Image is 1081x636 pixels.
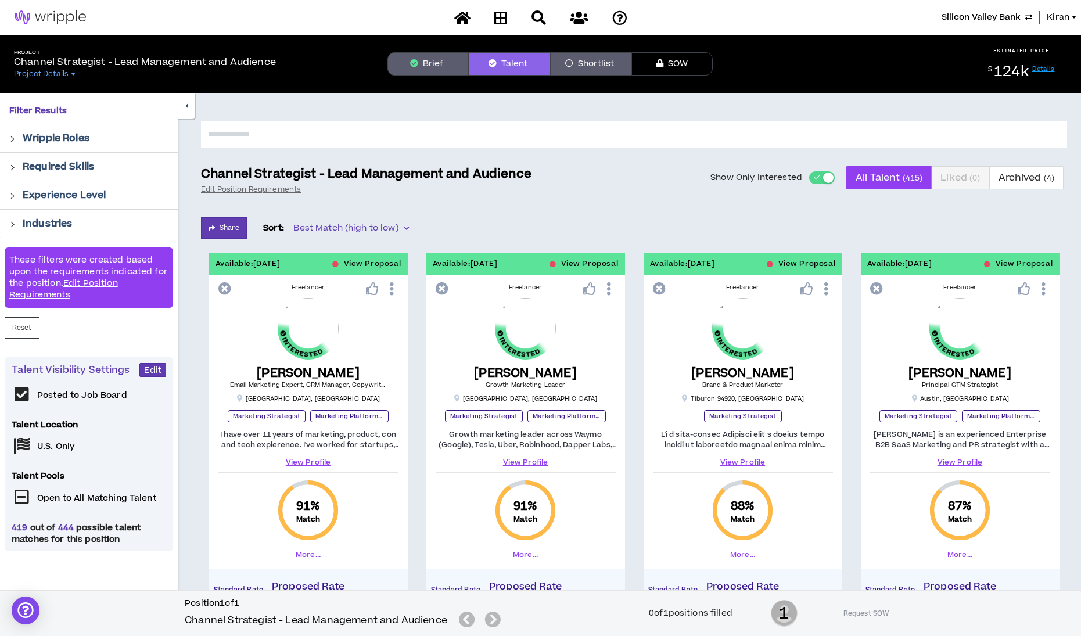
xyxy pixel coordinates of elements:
[344,253,401,275] button: View Proposal
[220,597,225,609] b: 1
[710,172,802,184] span: Show Only Interested
[948,515,972,524] small: Match
[865,586,915,594] h4: Standard Rate
[436,429,616,450] p: Growth marketing leader across Waymo (Google), Tesla, Uber, Robinhood, Dapper Labs, BCG (Boston C...
[495,298,556,359] img: CfaJr2hpJzs8SXGPVxrn5gkdlkJqn89Q8BjORCAH.png
[185,598,505,609] h6: Position of 1
[144,365,161,376] span: Edit
[23,160,94,174] p: Required Skills
[469,52,550,76] button: Talent
[230,380,461,389] span: Email Marketing Expert, CRM Manager, Copywriter and Content Strategist
[12,363,139,377] p: Talent Visibility Settings
[214,586,263,594] h4: Standard Rate
[561,253,619,275] button: View Proposal
[433,258,498,270] p: Available: [DATE]
[969,173,980,184] small: ( 0 )
[527,410,606,422] p: Marketing Platform Expert
[263,222,285,235] p: Sort:
[9,221,16,228] span: right
[994,62,1029,82] span: 124k
[962,410,1040,422] p: Marketing Platform Expert
[513,515,538,524] small: Match
[14,49,276,56] h5: Project
[879,410,957,422] p: Marketing Strategist
[5,317,39,339] button: Reset
[12,522,30,534] span: 419
[218,457,398,468] a: View Profile
[9,136,16,142] span: right
[903,173,923,184] small: ( 415 )
[809,171,835,184] button: Show Only Interested
[278,298,339,359] img: fzQXKkOU1Ov4FhNi7EJHFSMJlutqzc7IBuKry5Ln.png
[922,380,998,389] span: Principal GTM Strategist
[649,581,836,592] h4: Proposed Rate
[9,164,16,171] span: right
[996,253,1053,275] button: View Proposal
[653,429,833,450] p: L'i d sita-consec Adipisci elit s doeius tempo incidi ut laboreetdo magnaal enima minim veniamqu ...
[5,247,173,308] div: These filters were created based upon the requirements indicated for the position.
[988,64,992,74] sup: $
[486,380,565,389] span: Growth Marketing Leader
[12,597,39,624] div: Open Intercom Messenger
[215,581,402,592] h4: Proposed Rate
[218,283,398,292] div: Freelancer
[310,410,389,422] p: Marketing Platform Expert
[37,390,127,401] p: Posted to Job Board
[870,429,1050,450] p: [PERSON_NAME] is an experienced Enterprise B2B SaaS Marketing and PR strategist with a proven rec...
[908,366,1011,380] h5: [PERSON_NAME]
[648,586,698,594] h4: Standard Rate
[218,429,398,450] p: I have over 11 years of marketing, product, con and tech expierence. I've worked for startups, te...
[236,394,380,403] p: [GEOGRAPHIC_DATA] , [GEOGRAPHIC_DATA]
[1032,64,1055,73] a: Details
[296,515,321,524] small: Match
[653,457,833,468] a: View Profile
[513,498,537,515] span: 91 %
[9,193,16,199] span: right
[771,599,798,628] span: 1
[228,410,306,422] p: Marketing Strategist
[712,298,773,359] img: HIYotHUinOrxlfVMOaDBz5ej8SdhuodNi8RzdtvV.png
[702,380,783,389] span: Brand & Product Marketer
[23,217,72,231] p: Industries
[681,394,804,403] p: Tiburon 94920 , [GEOGRAPHIC_DATA]
[230,366,387,380] h5: [PERSON_NAME]
[911,394,1009,403] p: Austin , [GEOGRAPHIC_DATA]
[436,457,616,468] a: View Profile
[649,607,732,620] div: 0 of 1 positions filled
[870,283,1050,292] div: Freelancer
[23,131,89,145] p: Wripple Roles
[993,47,1050,54] p: ESTIMATED PRICE
[23,188,106,202] p: Experience Level
[9,105,168,117] p: Filter Results
[942,11,1032,24] button: Silicon Valley Bank
[431,586,480,594] h4: Standard Rate
[650,258,715,270] p: Available: [DATE]
[704,410,782,422] p: Marketing Strategist
[947,549,972,560] button: More...
[296,549,321,560] button: More...
[550,52,631,76] button: Shortlist
[139,363,166,377] button: Edit
[14,55,276,69] p: Channel Strategist - Lead Management and Audience
[999,164,1055,192] span: Archived
[929,298,990,359] img: Ge3x5eqpeMHXU9q8uf3vLRlIZCUq1ji4lU1fLcpF.png
[691,366,794,380] h5: [PERSON_NAME]
[293,220,408,237] span: Best Match (high to low)
[436,283,616,292] div: Freelancer
[731,515,755,524] small: Match
[731,498,755,515] span: 88 %
[185,613,447,627] h5: Channel Strategist - Lead Management and Audience
[445,410,523,422] p: Marketing Strategist
[55,522,76,534] span: 444
[454,394,598,403] p: [GEOGRAPHIC_DATA] , [GEOGRAPHIC_DATA]
[296,498,320,515] span: 91 %
[432,581,619,592] h4: Proposed Rate
[653,283,833,292] div: Freelancer
[631,52,713,76] button: SOW
[856,164,922,192] span: All Talent
[9,277,118,301] a: Edit Position Requirements
[836,603,896,624] button: Request SOW
[867,258,932,270] p: Available: [DATE]
[201,185,301,194] a: Edit Position Requirements
[216,258,281,270] p: Available: [DATE]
